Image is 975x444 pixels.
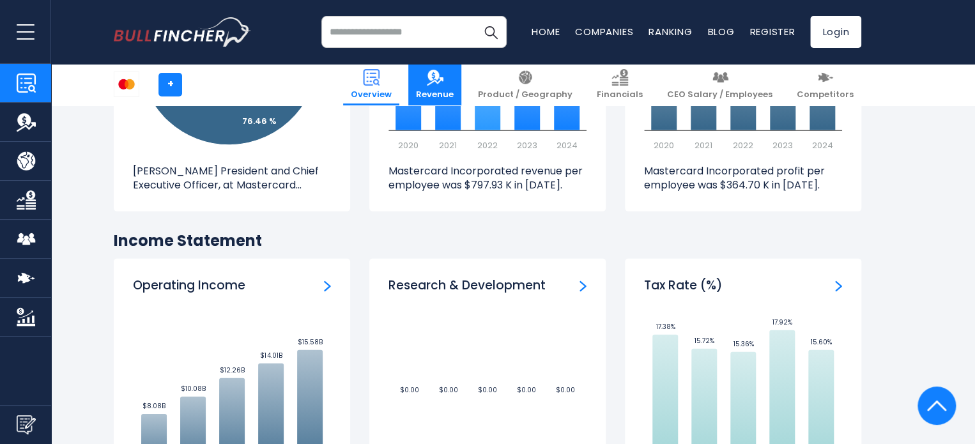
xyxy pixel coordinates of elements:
[158,73,182,96] a: +
[388,164,587,193] p: Mastercard Incorporated revenue per employee was $797.93 K in [DATE].
[114,231,861,250] h2: Income Statement
[659,64,780,105] a: CEO Salary / Employees
[114,72,139,96] img: MA logo
[142,401,165,411] text: $8.08B
[707,25,734,38] a: Blog
[695,139,712,151] text: 2021
[733,339,753,349] text: 15.36%
[557,139,578,151] text: 2024
[644,278,723,294] h3: Tax Rate (%)
[351,89,392,100] span: Overview
[812,139,833,151] text: 2024
[580,278,587,292] a: Research & Development
[656,322,675,332] text: 17.38%
[114,17,251,47] a: Go to homepage
[133,278,245,294] h3: Operating Income
[667,89,772,100] span: CEO Salary / Employees
[478,385,497,395] text: $0.00
[789,64,861,105] a: Competitors
[589,64,650,105] a: Financials
[298,337,323,347] text: $15.58B
[772,139,793,151] text: 2023
[181,384,206,394] text: $10.08B
[733,139,753,151] text: 2022
[478,89,572,100] span: Product / Geography
[810,16,861,48] a: Login
[343,64,399,105] a: Overview
[416,89,454,100] span: Revenue
[408,64,461,105] a: Revenue
[644,164,842,193] p: Mastercard Incorporated profit per employee was $364.70 K in [DATE].
[749,25,795,38] a: Register
[532,25,560,38] a: Home
[517,385,536,395] text: $0.00
[114,17,251,47] img: bullfincher logo
[133,164,331,193] p: [PERSON_NAME] President and Chief Executive Officer, at Mastercard...
[695,336,714,346] text: 15.72%
[797,89,854,100] span: Competitors
[811,337,832,347] text: 15.60%
[575,25,633,38] a: Companies
[324,278,331,292] a: Operating Income
[400,385,419,395] text: $0.00
[649,25,692,38] a: Ranking
[439,139,457,151] text: 2021
[597,89,643,100] span: Financials
[220,365,245,375] text: $12.26B
[475,16,507,48] button: Search
[835,278,842,292] a: Tax Rate
[470,64,580,105] a: Product / Geography
[477,139,498,151] text: 2022
[556,385,575,395] text: $0.00
[517,139,537,151] text: 2023
[398,139,418,151] text: 2020
[772,318,792,327] text: 17.92%
[242,115,277,127] tspan: 76.46 %
[260,351,282,360] text: $14.01B
[654,139,674,151] text: 2020
[439,385,458,395] text: $0.00
[388,278,546,294] h3: Research & Development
